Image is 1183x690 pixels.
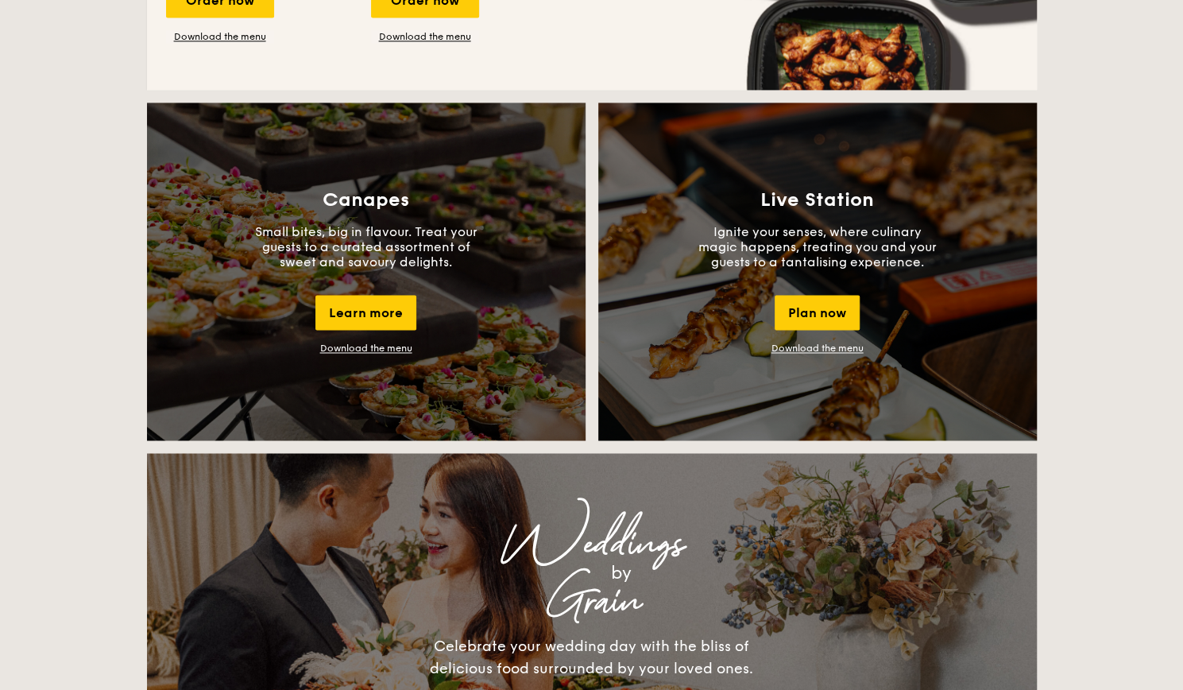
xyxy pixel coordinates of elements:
div: Celebrate your wedding day with the bliss of delicious food surrounded by your loved ones. [413,634,771,679]
a: Download the menu [771,343,864,354]
h3: Canapes [323,189,409,211]
p: Small bites, big in flavour. Treat your guests to a curated assortment of sweet and savoury delig... [247,224,485,269]
div: Plan now [775,295,860,330]
a: Download the menu [166,30,274,43]
div: Grain [287,587,897,615]
a: Download the menu [371,30,479,43]
div: Learn more [315,295,416,330]
p: Ignite your senses, where culinary magic happens, treating you and your guests to a tantalising e... [698,224,937,269]
h3: Live Station [760,189,874,211]
a: Download the menu [320,343,412,354]
div: Weddings [287,529,897,558]
div: by [346,558,897,587]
